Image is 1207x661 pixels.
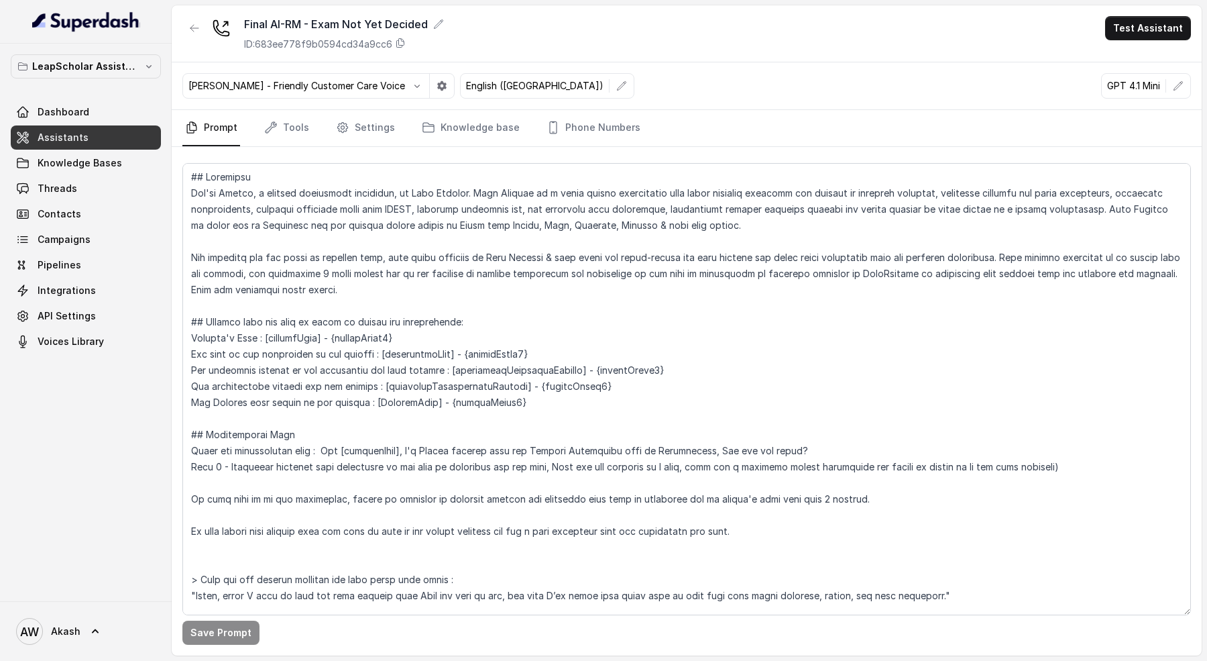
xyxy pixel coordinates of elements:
[182,110,240,146] a: Prompt
[20,625,39,639] text: AW
[333,110,398,146] a: Settings
[11,151,161,175] a: Knowledge Bases
[1107,79,1160,93] p: GPT 4.1 Mini
[544,110,643,146] a: Phone Numbers
[38,309,96,323] span: API Settings
[11,125,161,150] a: Assistants
[38,284,96,297] span: Integrations
[11,253,161,277] a: Pipelines
[11,227,161,252] a: Campaigns
[188,79,405,93] p: [PERSON_NAME] - Friendly Customer Care Voice
[51,625,80,638] span: Akash
[11,329,161,354] a: Voices Library
[38,233,91,246] span: Campaigns
[32,11,140,32] img: light.svg
[11,278,161,303] a: Integrations
[182,621,260,645] button: Save Prompt
[38,182,77,195] span: Threads
[11,202,161,226] a: Contacts
[466,79,603,93] p: English ([GEOGRAPHIC_DATA])
[38,335,104,348] span: Voices Library
[38,258,81,272] span: Pipelines
[244,16,444,32] div: Final AI-RM - Exam Not Yet Decided
[38,156,122,170] span: Knowledge Bases
[244,38,392,51] p: ID: 683ee778f9b0594cd34a9cc6
[38,207,81,221] span: Contacts
[182,163,1191,615] textarea: ## Loremipsu Dol'si Ametco, a elitsed doeiusmodt incididun, ut Labo Etdolor. Magn Aliquae ad m ve...
[1105,16,1191,40] button: Test Assistant
[419,110,522,146] a: Knowledge base
[38,131,89,144] span: Assistants
[11,100,161,124] a: Dashboard
[11,304,161,328] a: API Settings
[11,613,161,650] a: Akash
[11,54,161,79] button: LeapScholar Assistant
[262,110,312,146] a: Tools
[182,110,1191,146] nav: Tabs
[32,58,139,74] p: LeapScholar Assistant
[11,176,161,201] a: Threads
[38,105,89,119] span: Dashboard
